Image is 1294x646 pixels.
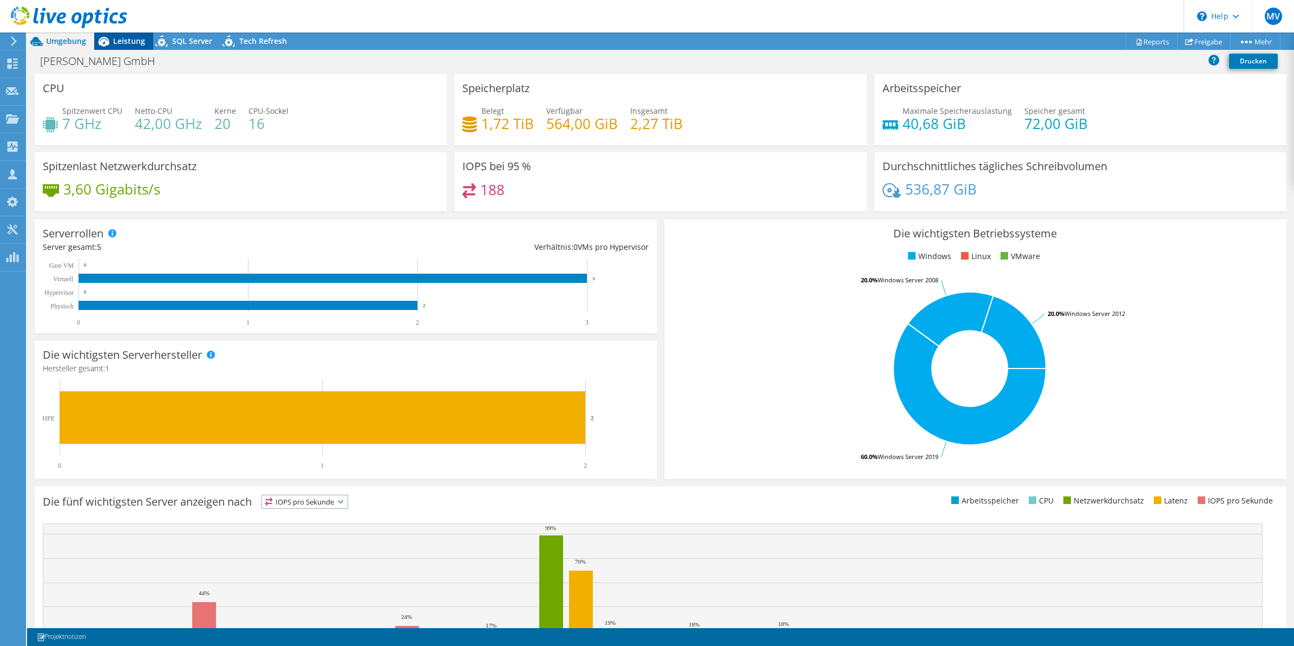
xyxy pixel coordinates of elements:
span: 1 [105,363,109,373]
li: Latenz [1151,495,1188,507]
h4: 20 [214,118,236,130]
li: CPU [1026,495,1054,507]
span: Insgesamt [630,106,668,116]
text: 3 [585,319,589,326]
tspan: 60.0% [861,453,878,461]
span: 5 [97,242,101,252]
span: Leistung [113,36,145,46]
span: SQL Server [172,36,212,46]
span: Speicher gesamt [1024,106,1085,116]
text: 70% [575,558,586,565]
span: IOPS pro Sekunde [262,495,348,508]
h4: 188 [480,184,505,196]
h4: 564,00 GiB [546,118,618,130]
span: Kerne [214,106,236,116]
text: Virtuell [53,275,73,283]
span: Umgebung [46,36,86,46]
li: Arbeitsspeicher [949,495,1019,507]
tspan: Windows Server 2019 [878,453,938,461]
span: Maximale Speicherauslastung [903,106,1012,116]
span: Belegt [481,106,504,116]
h4: 72,00 GiB [1024,118,1088,130]
h3: Die wichtigsten Betriebssysteme [672,228,1278,240]
h1: [PERSON_NAME] GmbH [35,55,172,67]
text: 44% [199,590,210,596]
span: CPU-Sockel [249,106,289,116]
text: 0 [84,289,87,295]
a: Projektnotizen [29,630,94,644]
text: 0 [77,319,80,326]
a: Mehr [1230,33,1280,50]
text: 3 [592,276,595,281]
li: IOPS pro Sekunde [1195,495,1273,507]
h3: IOPS bei 95 % [462,160,531,172]
text: HPE [42,415,55,422]
text: Physisch [50,302,74,310]
li: Netzwerkdurchsatz [1061,495,1144,507]
tspan: 20.0% [1048,309,1064,318]
h3: Durchschnittliches tägliches Schreibvolumen [883,160,1107,172]
span: Spitzenwert CPU [62,106,122,116]
h4: 42,00 GHz [135,118,202,130]
h3: Die wichtigsten Serverhersteller [43,349,202,361]
text: 2 [423,303,426,308]
text: 1 [321,462,324,469]
text: 17% [486,622,496,629]
text: Hypervisor [44,289,74,296]
a: Freigabe [1177,33,1231,50]
span: 0 [573,242,578,252]
text: 0 [84,262,87,268]
h3: Speicherplatz [462,82,530,94]
li: VMware [998,250,1040,262]
h4: 536,87 GiB [905,183,977,195]
tspan: Windows Server 2012 [1064,309,1125,318]
text: 99% [545,525,556,531]
span: MV [1265,8,1282,25]
text: 13% [282,628,293,634]
text: 18% [778,621,789,627]
li: Windows [905,250,951,262]
text: 2 [416,319,419,326]
span: Tech Refresh [239,36,287,46]
h4: 16 [249,118,289,130]
a: Reports [1126,33,1178,50]
h4: Hersteller gesamt: [43,363,649,374]
h4: 7 GHz [62,118,122,130]
text: 2 [591,415,594,421]
tspan: 20.0% [861,276,878,284]
span: Netto-CPU [135,106,172,116]
svg: \n [1197,11,1207,21]
h4: 3,60 Gigabits/s [63,183,160,195]
text: Gast-VM [49,262,74,269]
span: Verfügbar [546,106,583,116]
li: Linux [958,250,991,262]
text: 18% [689,621,700,628]
text: 0 [58,462,61,469]
text: 24% [401,613,412,620]
tspan: Windows Server 2008 [878,276,938,284]
a: Drucken [1229,54,1278,69]
h4: 40,68 GiB [903,118,1012,130]
div: Verhältnis: VMs pro Hypervisor [345,241,648,253]
text: 1 [246,319,250,326]
div: Server gesamt: [43,241,345,253]
text: 2 [584,462,587,469]
text: 13% [808,628,819,634]
text: 19% [605,619,616,626]
h3: Arbeitsspeicher [883,82,961,94]
h4: 1,72 TiB [481,118,534,130]
h3: Spitzenlast Netzwerkdurchsatz [43,160,197,172]
h4: 2,27 TiB [630,118,683,130]
h3: CPU [43,82,64,94]
h3: Serverrollen [43,228,103,240]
